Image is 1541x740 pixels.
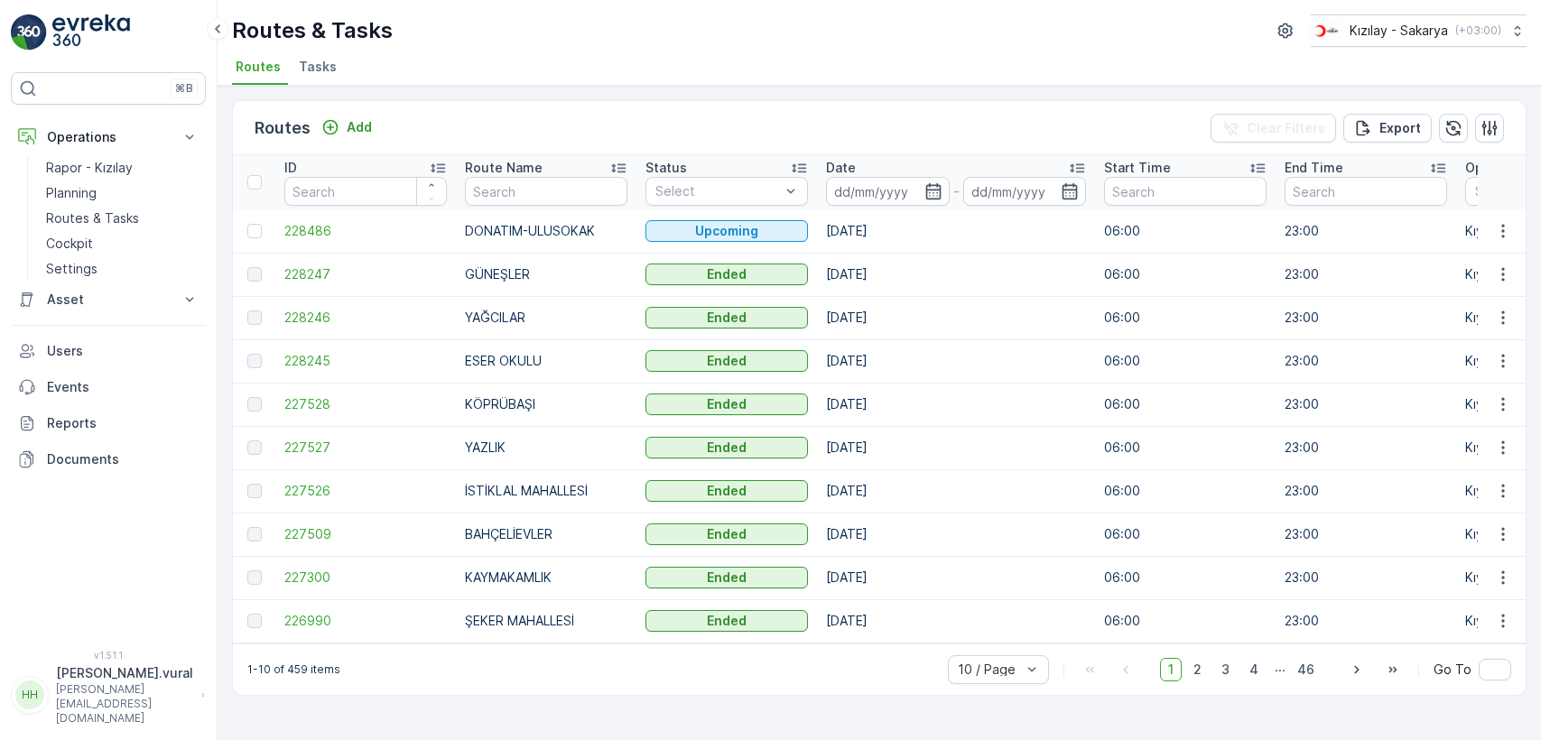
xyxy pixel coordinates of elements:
[1350,22,1448,40] p: Kızılay - Sakarya
[47,342,199,360] p: Users
[817,426,1095,469] td: [DATE]
[47,291,170,309] p: Asset
[284,395,447,413] a: 227528
[1104,352,1267,370] p: 06:00
[465,525,627,543] p: BAHÇELİEVLER
[817,209,1095,253] td: [DATE]
[284,265,447,283] a: 228247
[817,253,1095,296] td: [DATE]
[1285,177,1447,206] input: Search
[1104,569,1267,587] p: 06:00
[817,339,1095,383] td: [DATE]
[465,222,627,240] p: DONATIM-ULUSOKAK
[465,159,543,177] p: Route Name
[15,680,44,709] div: HH
[817,513,1095,556] td: [DATE]
[284,159,297,177] p: ID
[46,235,93,253] p: Cockpit
[39,155,206,180] a: Rapor - Kızılay
[175,81,193,96] p: ⌘B
[56,682,193,726] p: [PERSON_NAME][EMAIL_ADDRESS][DOMAIN_NAME]
[817,469,1095,513] td: [DATE]
[284,439,447,457] a: 227527
[1160,658,1182,681] span: 1
[247,310,262,325] div: Toggle Row Selected
[645,307,808,328] button: Ended
[1311,21,1342,41] img: k%C4%B1z%C4%B1lay_DTAvauz.png
[1104,482,1267,500] p: 06:00
[1275,658,1286,681] p: ...
[52,14,130,51] img: logo_light-DOdMpM7g.png
[11,650,206,661] span: v 1.51.1
[1285,482,1447,500] p: 23:00
[247,440,262,455] div: Toggle Row Selected
[1285,439,1447,457] p: 23:00
[1104,309,1267,327] p: 06:00
[299,58,337,76] span: Tasks
[1185,658,1210,681] span: 2
[826,177,950,206] input: dd/mm/yyyy
[953,180,960,202] p: -
[1285,569,1447,587] p: 23:00
[1285,352,1447,370] p: 23:00
[1465,159,1527,177] p: Operation
[284,352,447,370] a: 228245
[39,256,206,282] a: Settings
[284,482,447,500] span: 227526
[247,397,262,412] div: Toggle Row Selected
[645,480,808,502] button: Ended
[465,482,627,500] p: İSTİKLAL MAHALLESİ
[11,441,206,477] a: Documents
[1289,658,1323,681] span: 46
[707,525,747,543] p: Ended
[707,569,747,587] p: Ended
[1434,661,1471,679] span: Go To
[655,182,780,200] p: Select
[963,177,1087,206] input: dd/mm/yyyy
[645,610,808,632] button: Ended
[465,439,627,457] p: YAZLIK
[47,128,170,146] p: Operations
[707,395,747,413] p: Ended
[1343,114,1432,143] button: Export
[47,378,199,396] p: Events
[1285,265,1447,283] p: 23:00
[465,177,627,206] input: Search
[232,16,393,45] p: Routes & Tasks
[1213,658,1238,681] span: 3
[347,118,372,136] p: Add
[11,333,206,369] a: Users
[47,450,199,468] p: Documents
[817,556,1095,599] td: [DATE]
[47,414,199,432] p: Reports
[817,383,1095,426] td: [DATE]
[284,569,447,587] a: 227300
[645,567,808,588] button: Ended
[1104,177,1267,206] input: Search
[645,220,808,242] button: Upcoming
[645,437,808,458] button: Ended
[465,569,627,587] p: KAYMAKAMLIK
[56,664,193,682] p: [PERSON_NAME].vural
[645,350,808,372] button: Ended
[11,405,206,441] a: Reports
[236,58,281,76] span: Routes
[11,282,206,318] button: Asset
[1455,23,1501,38] p: ( +03:00 )
[465,352,627,370] p: ESER OKULU
[645,264,808,285] button: Ended
[1285,222,1447,240] p: 23:00
[645,523,808,545] button: Ended
[1285,395,1447,413] p: 23:00
[707,439,747,457] p: Ended
[247,527,262,541] div: Toggle Row Selected
[1104,525,1267,543] p: 06:00
[1104,159,1171,177] p: Start Time
[255,116,311,141] p: Routes
[247,662,340,677] p: 1-10 of 459 items
[1211,114,1336,143] button: Clear Filters
[707,265,747,283] p: Ended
